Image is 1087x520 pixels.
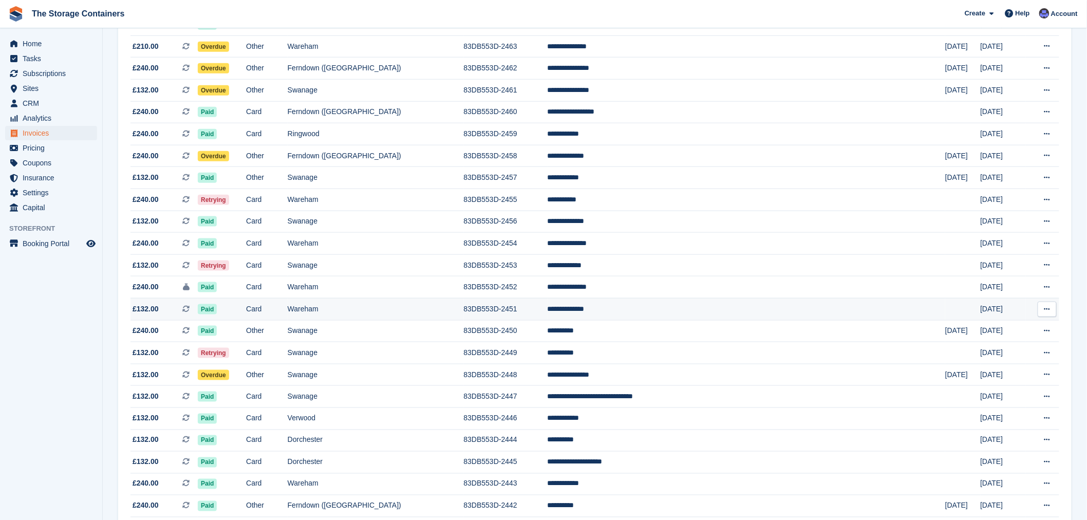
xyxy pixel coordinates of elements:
[133,63,159,73] span: £240.00
[464,386,548,408] td: 83DB553D-2447
[133,457,159,468] span: £132.00
[464,342,548,364] td: 83DB553D-2449
[288,298,464,320] td: Wareham
[981,145,1026,167] td: [DATE]
[23,236,84,251] span: Booking Portal
[288,80,464,102] td: Swanage
[198,370,229,380] span: Overdue
[945,58,980,80] td: [DATE]
[464,35,548,58] td: 83DB553D-2463
[246,211,288,233] td: Card
[198,457,217,468] span: Paid
[945,167,980,189] td: [DATE]
[5,156,97,170] a: menu
[981,167,1026,189] td: [DATE]
[198,129,217,139] span: Paid
[464,145,548,167] td: 83DB553D-2458
[5,200,97,215] a: menu
[133,369,159,380] span: £132.00
[28,5,128,22] a: The Storage Containers
[5,111,97,125] a: menu
[464,58,548,80] td: 83DB553D-2462
[133,216,159,227] span: £132.00
[23,126,84,140] span: Invoices
[198,326,217,336] span: Paid
[981,452,1026,474] td: [DATE]
[23,141,84,155] span: Pricing
[246,123,288,145] td: Card
[5,96,97,110] a: menu
[198,151,229,161] span: Overdue
[1016,8,1030,18] span: Help
[133,41,159,52] span: £210.00
[246,233,288,255] td: Card
[198,501,217,511] span: Paid
[246,320,288,342] td: Other
[945,145,980,167] td: [DATE]
[5,36,97,51] a: menu
[23,156,84,170] span: Coupons
[945,35,980,58] td: [DATE]
[246,495,288,517] td: Other
[246,473,288,495] td: Card
[198,173,217,183] span: Paid
[246,254,288,276] td: Card
[5,141,97,155] a: menu
[464,123,548,145] td: 83DB553D-2459
[9,224,102,234] span: Storefront
[246,145,288,167] td: Other
[246,452,288,474] td: Card
[23,81,84,96] span: Sites
[133,194,159,205] span: £240.00
[945,80,980,102] td: [DATE]
[23,200,84,215] span: Capital
[288,386,464,408] td: Swanage
[981,101,1026,123] td: [DATE]
[288,145,464,167] td: Ferndown ([GEOGRAPHIC_DATA])
[288,320,464,342] td: Swanage
[198,107,217,117] span: Paid
[23,111,84,125] span: Analytics
[198,216,217,227] span: Paid
[133,106,159,117] span: £240.00
[288,211,464,233] td: Swanage
[133,238,159,249] span: £240.00
[288,473,464,495] td: Wareham
[23,36,84,51] span: Home
[133,391,159,402] span: £132.00
[464,189,548,211] td: 83DB553D-2455
[5,66,97,81] a: menu
[8,6,24,22] img: stora-icon-8386f47178a22dfd0bd8f6a31ec36ba5ce8667c1dd55bd0f319d3a0aa187defe.svg
[464,473,548,495] td: 83DB553D-2443
[246,298,288,320] td: Card
[464,364,548,386] td: 83DB553D-2448
[246,101,288,123] td: Card
[464,233,548,255] td: 83DB553D-2454
[288,452,464,474] td: Dorchester
[198,63,229,73] span: Overdue
[246,342,288,364] td: Card
[133,435,159,445] span: £132.00
[133,128,159,139] span: £240.00
[133,500,159,511] span: £240.00
[464,101,548,123] td: 83DB553D-2460
[198,85,229,96] span: Overdue
[133,413,159,424] span: £132.00
[246,407,288,430] td: Card
[288,495,464,517] td: Ferndown ([GEOGRAPHIC_DATA])
[133,347,159,358] span: £132.00
[1039,8,1049,18] img: Dan Excell
[981,211,1026,233] td: [DATE]
[288,58,464,80] td: Ferndown ([GEOGRAPHIC_DATA])
[981,123,1026,145] td: [DATE]
[198,479,217,489] span: Paid
[198,195,229,205] span: Retrying
[198,282,217,292] span: Paid
[5,171,97,185] a: menu
[965,8,985,18] span: Create
[981,342,1026,364] td: [DATE]
[246,276,288,299] td: Card
[981,386,1026,408] td: [DATE]
[464,80,548,102] td: 83DB553D-2461
[981,298,1026,320] td: [DATE]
